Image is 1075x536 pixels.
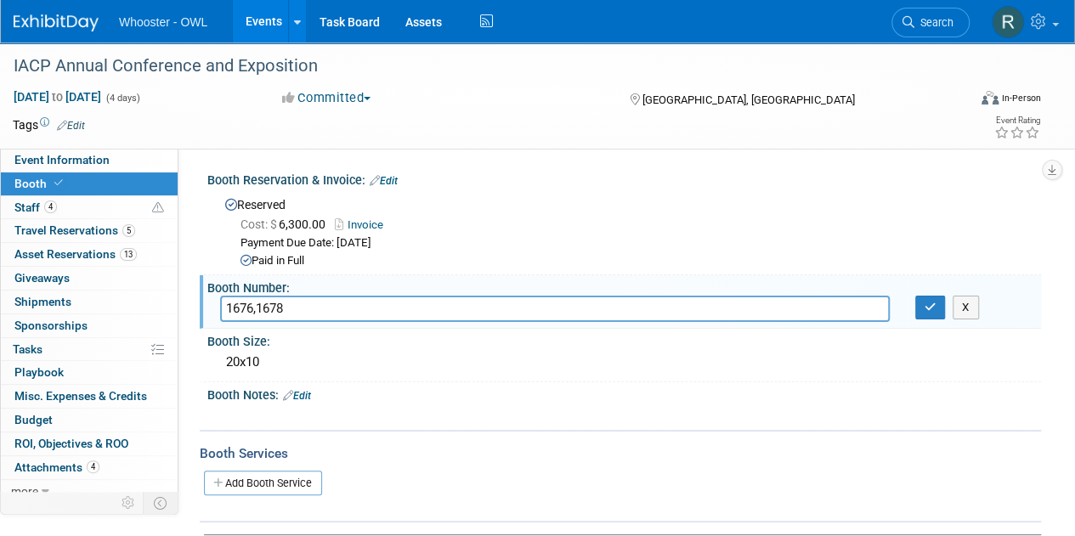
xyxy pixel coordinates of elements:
a: Sponsorships [1,314,178,337]
a: Misc. Expenses & Credits [1,385,178,408]
span: (4 days) [105,93,140,104]
div: IACP Annual Conference and Exposition [8,51,953,82]
div: 20x10 [220,349,1028,375]
span: Tasks [13,342,42,356]
a: ROI, Objectives & ROO [1,432,178,455]
span: Travel Reservations [14,223,135,237]
span: 6,300.00 [240,217,332,231]
span: more [11,484,38,498]
a: Budget [1,409,178,432]
div: Booth Reservation & Invoice: [207,167,1041,189]
span: to [49,90,65,104]
div: Reserved [220,192,1028,269]
span: Misc. Expenses & Credits [14,389,147,403]
span: Playbook [14,365,64,379]
span: [GEOGRAPHIC_DATA], [GEOGRAPHIC_DATA] [642,93,854,106]
span: Attachments [14,460,99,474]
span: 13 [120,248,137,261]
img: Richard Spradley [992,6,1024,38]
a: Tasks [1,338,178,361]
span: 5 [122,224,135,237]
span: Giveaways [14,271,70,285]
td: Personalize Event Tab Strip [114,492,144,514]
span: Sponsorships [14,319,88,332]
a: Invoice [335,218,392,231]
span: 4 [87,460,99,473]
span: Potential Scheduling Conflict -- at least one attendee is tagged in another overlapping event. [152,200,164,216]
span: ROI, Objectives & ROO [14,437,128,450]
img: ExhibitDay [14,14,99,31]
a: Attachments4 [1,456,178,479]
span: Event Information [14,153,110,166]
a: Booth [1,172,178,195]
div: Booth Size: [207,329,1041,350]
span: Booth [14,177,66,190]
a: Edit [370,175,398,187]
span: Shipments [14,295,71,308]
td: Tags [13,116,85,133]
span: [DATE] [DATE] [13,89,102,104]
a: Playbook [1,361,178,384]
a: Edit [283,390,311,402]
a: Event Information [1,149,178,172]
span: 4 [44,200,57,213]
a: Giveaways [1,267,178,290]
a: Shipments [1,291,178,313]
span: Whooster - OWL [119,15,207,29]
a: Asset Reservations13 [1,243,178,266]
span: Staff [14,200,57,214]
i: Booth reservation complete [54,178,63,188]
a: Add Booth Service [204,471,322,495]
button: Committed [276,89,377,107]
div: Paid in Full [240,253,1028,269]
a: Staff4 [1,196,178,219]
a: Travel Reservations5 [1,219,178,242]
td: Toggle Event Tabs [144,492,178,514]
div: Booth Number: [207,275,1041,296]
a: Search [891,8,970,37]
div: Payment Due Date: [DATE] [240,235,1028,251]
a: Edit [57,120,85,132]
div: Booth Notes: [207,382,1041,404]
div: Booth Services [200,444,1041,463]
span: Cost: $ [240,217,279,231]
a: more [1,480,178,503]
span: Asset Reservations [14,247,137,261]
span: Budget [14,413,53,426]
